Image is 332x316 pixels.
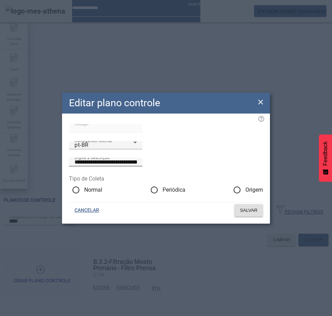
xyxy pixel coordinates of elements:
button: CANCELAR [69,204,105,217]
label: Origem [244,186,263,194]
span: Feedback [322,141,329,166]
label: Tipo de Coleta [69,175,104,182]
button: Feedback - Mostrar pesquisa [319,134,332,182]
label: Periódica [161,186,185,194]
label: Normal [83,186,102,194]
button: SALVAR [234,204,263,217]
h2: Editar plano controle [69,95,160,110]
mat-label: Digite a descrição [75,155,110,160]
mat-label: Código [75,121,88,126]
span: CANCELAR [75,207,99,214]
span: SALVAR [240,207,257,214]
span: pt-BR [75,142,89,148]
